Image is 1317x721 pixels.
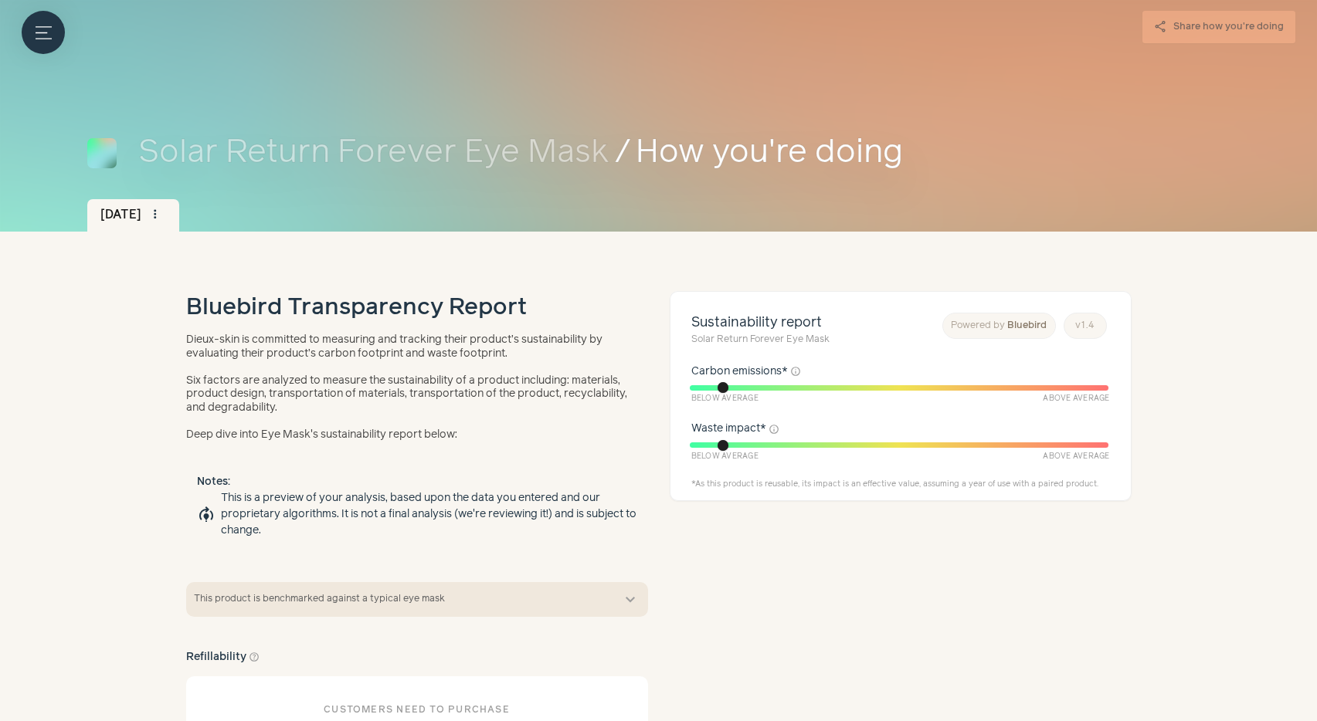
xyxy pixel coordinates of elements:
p: Deep dive into Eye Mask's sustainability report below: [186,428,638,442]
p: Six factors are analyzed to measure the sustainability of a product including: materials, product... [186,374,638,415]
p: Dieux-skin is committed to measuring and tracking their product’s sustainability by evaluating th... [186,333,638,360]
span: Below Average [691,393,759,405]
span: How you're doing [636,129,1230,178]
span: Below Average [691,451,759,462]
li: This is a preview of your analysis, based upon the data you entered and our proprietary algorithm... [197,490,637,539]
div: * As this product is reusable, its impact is an effective value, assuming a year of use with a pa... [691,479,1110,491]
button: more_vert [144,204,166,225]
button: info [769,424,779,435]
a: v1.4 [1064,313,1107,339]
h5: Notes: [197,474,637,490]
span: more_vert [148,208,162,222]
button: help_outline [249,649,260,665]
a: Sustainability reportSolar Return Forever Eye Mask [691,313,830,347]
h1: Sustainability report [691,313,830,347]
div: Customers need to purchase [324,703,510,717]
span: Above Average [1043,393,1109,405]
span: Above Average [1043,451,1109,462]
div: [DATE] [87,199,180,232]
img: Solar Return Forever Eye Mask [87,138,117,168]
span: / [615,129,630,178]
span: Bluebird [1007,320,1047,330]
h3: Refillability [186,649,260,665]
span: Waste impact * [691,421,766,437]
span: Carbon emissions * [691,364,788,380]
a: Powered by Bluebird [942,313,1056,339]
button: info [790,366,801,377]
span: model_training [197,506,216,524]
h1: Bluebird Transparency Report [186,291,527,326]
a: Solar Return Forever Eye Mask [138,129,609,178]
span: This product is benchmarked against a typical eye mask [194,592,610,606]
small: Solar Return Forever Eye Mask [691,333,830,347]
button: This product is benchmarked against a typical eye mask expand_more [186,582,648,617]
button: expand_more [621,591,640,609]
